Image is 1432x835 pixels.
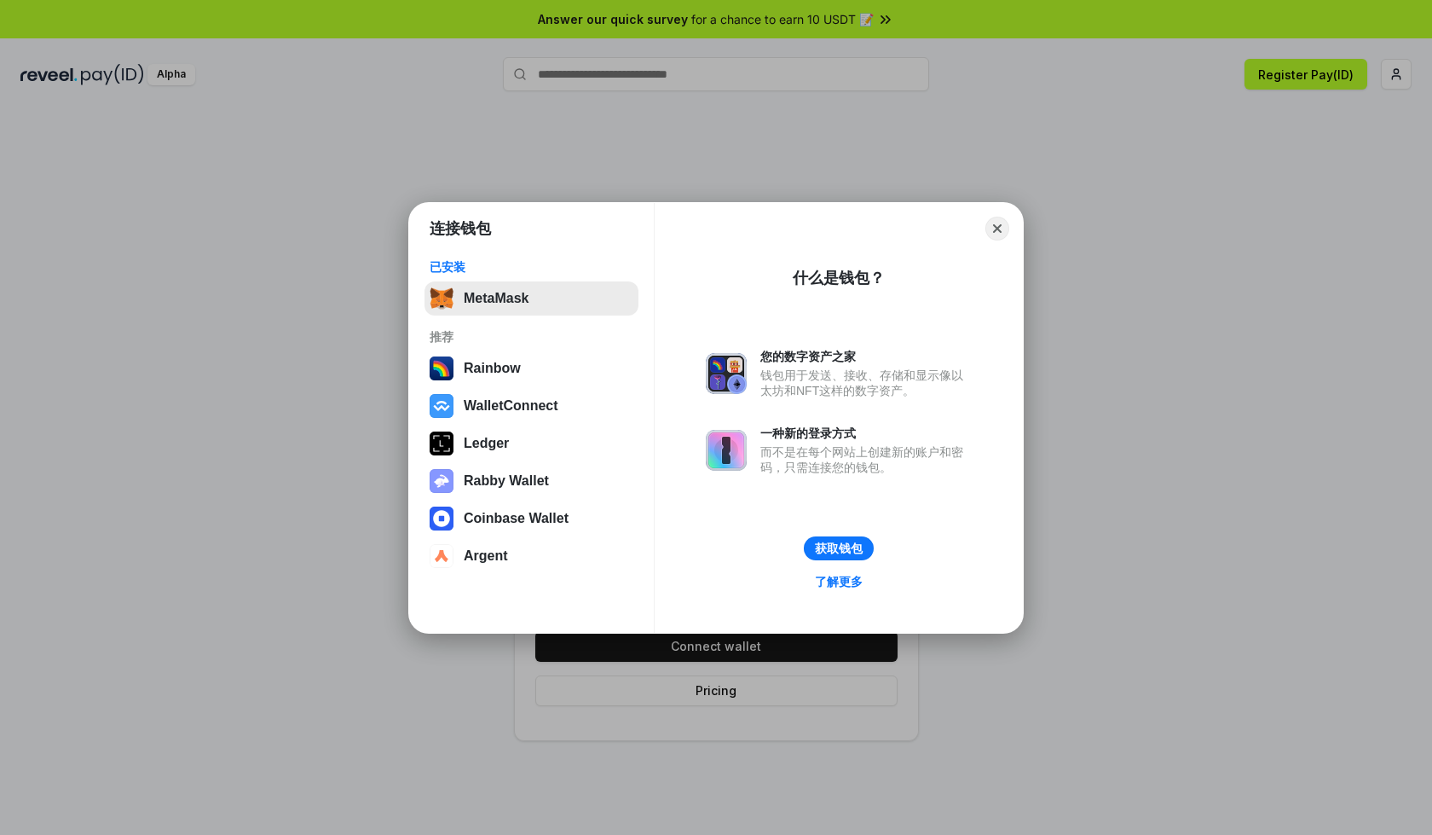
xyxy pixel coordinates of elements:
[760,426,972,441] div: 一种新的登录方式
[430,394,453,418] img: svg+xml,%3Csvg%20width%3D%2228%22%20height%3D%2228%22%20viewBox%3D%220%200%2028%2028%22%20fill%3D...
[464,291,528,306] div: MetaMask
[430,287,453,310] img: svg+xml,%3Csvg%20fill%3D%22none%22%20height%3D%2233%22%20viewBox%3D%220%200%2035%2033%22%20width%...
[430,329,633,345] div: 推荐
[430,544,453,568] img: svg+xml,%3Csvg%20width%3D%2228%22%20height%3D%2228%22%20viewBox%3D%220%200%2028%2028%22%20fill%3D...
[706,430,747,471] img: svg+xml,%3Csvg%20xmlns%3D%22http%3A%2F%2Fwww.w3.org%2F2000%2Fsvg%22%20fill%3D%22none%22%20viewBox...
[706,353,747,394] img: svg+xml,%3Csvg%20xmlns%3D%22http%3A%2F%2Fwww.w3.org%2F2000%2Fsvg%22%20fill%3D%22none%22%20viewBox...
[815,574,863,589] div: 了解更多
[424,502,638,536] button: Coinbase Wallet
[424,281,638,316] button: MetaMask
[805,571,873,593] a: 了解更多
[424,389,638,423] button: WalletConnect
[464,473,549,489] div: Rabby Wallet
[424,539,638,573] button: Argent
[430,259,633,275] div: 已安装
[793,268,885,288] div: 什么是钱包？
[760,444,972,475] div: 而不是在每个网站上创建新的账户和密码，只需连接您的钱包。
[430,507,453,531] img: svg+xml,%3Csvg%20width%3D%2228%22%20height%3D%2228%22%20viewBox%3D%220%200%2028%2028%22%20fill%3D...
[760,368,972,398] div: 钱包用于发送、接收、存储和显示像以太坊和NFT这样的数字资产。
[464,398,558,414] div: WalletConnect
[430,469,453,493] img: svg+xml,%3Csvg%20xmlns%3D%22http%3A%2F%2Fwww.w3.org%2F2000%2Fsvg%22%20fill%3D%22none%22%20viewBox...
[464,511,569,526] div: Coinbase Wallet
[464,548,508,564] div: Argent
[464,361,521,376] div: Rainbow
[985,217,1009,241] button: Close
[430,218,491,239] h1: 连接钱包
[760,349,972,364] div: 您的数字资产之家
[464,436,509,451] div: Ledger
[430,357,453,380] img: svg+xml,%3Csvg%20width%3D%22120%22%20height%3D%22120%22%20viewBox%3D%220%200%20120%20120%22%20fil...
[424,426,638,461] button: Ledger
[804,536,874,560] button: 获取钱包
[424,351,638,386] button: Rainbow
[424,464,638,498] button: Rabby Wallet
[430,432,453,455] img: svg+xml,%3Csvg%20xmlns%3D%22http%3A%2F%2Fwww.w3.org%2F2000%2Fsvg%22%20width%3D%2228%22%20height%3...
[815,541,863,556] div: 获取钱包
